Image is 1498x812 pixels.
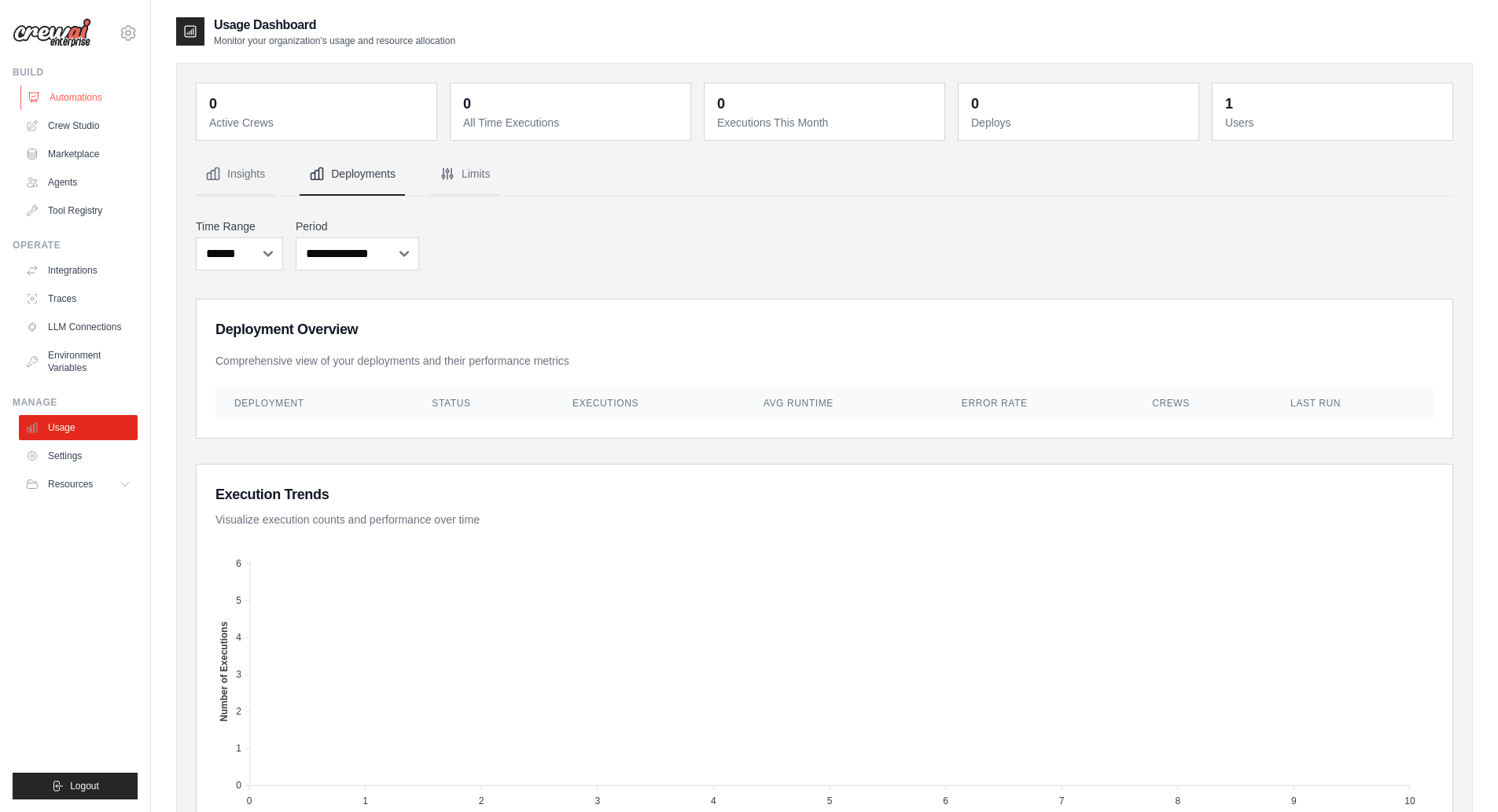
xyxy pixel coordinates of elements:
[430,153,500,196] button: Limits
[215,483,1434,505] h3: Execution Trends
[1404,795,1415,806] tspan: 10
[13,66,138,79] div: Build
[745,388,943,419] th: Avg Runtime
[13,239,138,252] div: Operate
[19,198,138,223] a: Tool Registry
[196,219,283,234] label: Time Range
[971,115,1189,130] dt: Deploys
[943,388,1133,419] th: Error Rate
[19,443,138,468] a: Settings
[943,795,948,806] tspan: 6
[19,170,138,195] a: Agents
[1272,388,1434,419] th: Last Run
[479,795,484,806] tspan: 2
[236,669,241,680] tspan: 3
[209,93,217,115] div: 0
[19,286,138,311] a: Traces
[1291,795,1297,806] tspan: 9
[247,795,252,806] tspan: 0
[219,621,230,722] text: Number of Executions
[215,318,1434,340] h3: Deployment Overview
[1059,795,1065,806] tspan: 7
[19,343,138,380] a: Environment Variables
[1225,115,1443,130] dt: Users
[20,85,139,110] a: Automations
[463,115,681,130] dt: All Time Executions
[209,115,427,130] dt: Active Crews
[19,314,138,340] a: LLM Connections
[13,396,138,409] div: Manage
[711,795,716,806] tspan: 4
[19,113,138,138] a: Crew Studio
[214,16,455,35] h2: Usage Dashboard
[215,353,1434,369] p: Comprehensive view of your deployments and their performance metrics
[1133,388,1272,419] th: Crews
[19,258,138,283] a: Integrations
[236,595,241,606] tspan: 5
[19,472,138,497] button: Resources
[296,219,419,234] label: Period
[19,415,138,440] a: Usage
[300,153,405,196] button: Deployments
[236,743,241,754] tspan: 1
[215,388,413,419] th: Deployment
[13,18,91,48] img: Logo
[1419,737,1498,812] iframe: Chat Widget
[236,632,241,643] tspan: 4
[1225,93,1233,115] div: 1
[196,153,1453,196] nav: Tabs
[717,93,725,115] div: 0
[236,558,241,569] tspan: 6
[196,153,274,196] button: Insights
[70,780,99,792] span: Logout
[413,388,554,419] th: Status
[717,115,935,130] dt: Executions This Month
[463,93,471,115] div: 0
[214,35,455,47] p: Monitor your organization's usage and resource allocation
[236,780,241,791] tspan: 0
[236,706,241,717] tspan: 2
[827,795,833,806] tspan: 5
[363,795,368,806] tspan: 1
[971,93,979,115] div: 0
[554,388,745,419] th: Executions
[13,773,138,799] button: Logout
[1175,795,1180,806] tspan: 8
[215,512,1434,527] p: Visualize execution counts and performance over time
[594,795,600,806] tspan: 3
[48,478,93,491] span: Resources
[19,141,138,167] a: Marketplace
